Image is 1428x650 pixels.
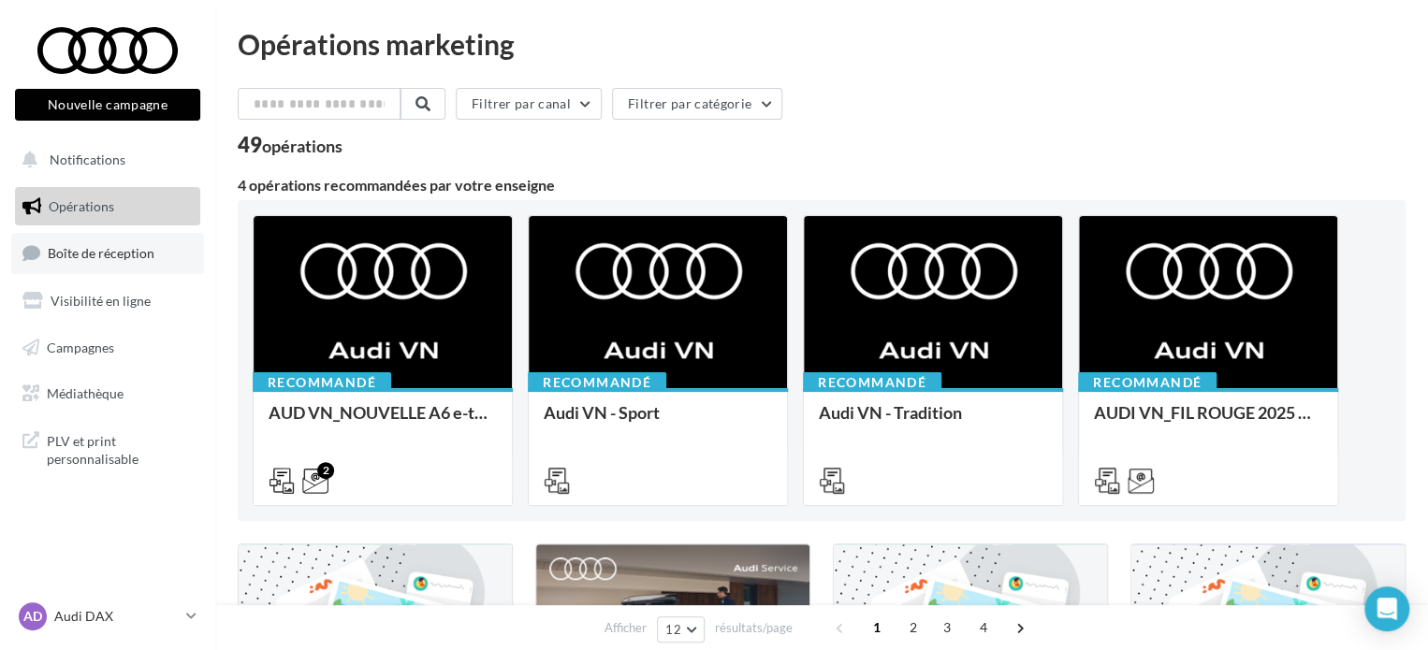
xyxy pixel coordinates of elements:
span: 12 [665,622,681,637]
span: 1 [862,613,892,643]
div: Open Intercom Messenger [1364,586,1409,631]
span: PLV et print personnalisable [47,428,193,469]
a: Boîte de réception [11,233,204,273]
span: AD [23,607,42,626]
button: Nouvelle campagne [15,89,200,121]
div: Recommandé [1078,372,1217,393]
a: Campagnes [11,328,204,368]
div: 49 [238,135,342,155]
a: Médiathèque [11,374,204,413]
div: AUDI VN_FIL ROUGE 2025 - A1, Q2, Q3, Q5 et Q4 e-tron [1094,403,1322,441]
span: Campagnes [47,339,114,354]
div: Recommandé [253,372,391,393]
button: 12 [657,616,705,643]
div: Audi VN - Sport [544,403,772,441]
span: 4 [969,613,998,643]
span: résultats/page [715,619,793,637]
span: Afficher [605,619,647,637]
span: Boîte de réception [48,245,154,261]
div: Recommandé [803,372,941,393]
div: 2 [317,462,334,479]
span: Opérations [49,198,114,214]
div: 4 opérations recommandées par votre enseigne [238,178,1406,193]
span: Notifications [50,152,125,167]
button: Filtrer par canal [456,88,602,120]
span: Visibilité en ligne [51,293,151,309]
div: opérations [262,137,342,154]
div: AUD VN_NOUVELLE A6 e-tron [269,403,497,441]
div: Audi VN - Tradition [819,403,1047,441]
span: Médiathèque [47,385,124,401]
a: PLV et print personnalisable [11,421,204,476]
a: Visibilité en ligne [11,282,204,321]
button: Filtrer par catégorie [612,88,782,120]
div: Recommandé [528,372,666,393]
span: 2 [898,613,928,643]
div: Opérations marketing [238,30,1406,58]
p: Audi DAX [54,607,179,626]
span: 3 [932,613,962,643]
a: Opérations [11,187,204,226]
a: AD Audi DAX [15,599,200,634]
button: Notifications [11,140,197,180]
